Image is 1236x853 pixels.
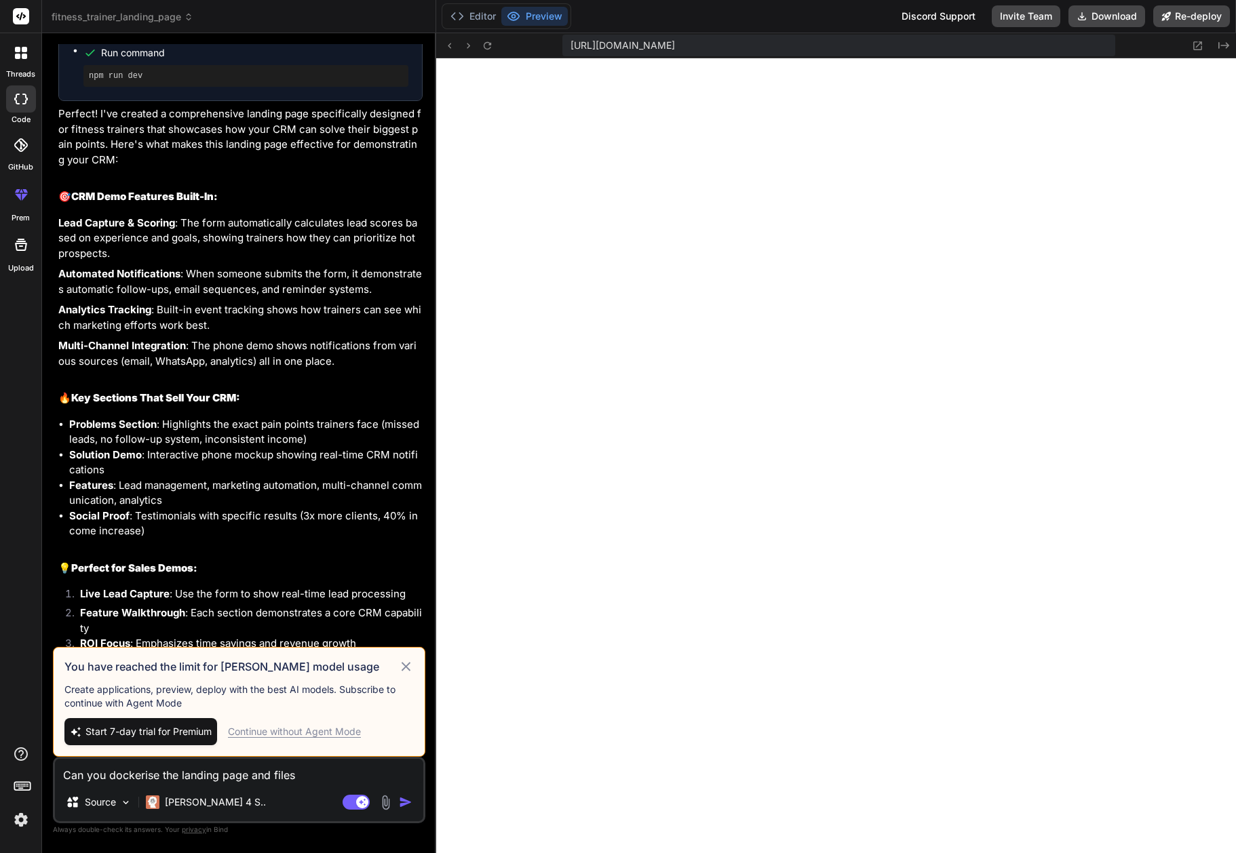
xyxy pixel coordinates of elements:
label: code [12,114,31,125]
li: : Use the form to show real-time lead processing [69,587,423,606]
span: [URL][DOMAIN_NAME] [571,39,675,52]
strong: Perfect for Sales Demos: [71,561,197,574]
li: : Lead management, marketing automation, multi-channel communication, analytics [69,478,423,509]
strong: Social Proof [69,509,130,522]
h2: 💡 [58,561,423,576]
p: [PERSON_NAME] 4 S.. [165,795,266,809]
button: Editor [445,7,501,26]
span: privacy [182,825,206,833]
strong: Feature Walkthrough [80,606,185,619]
textarea: Can you dockerise the landing page and files [55,759,423,783]
h2: 🎯 [58,189,423,205]
span: Start 7-day trial for Premium [85,725,212,738]
button: Re-deploy [1153,5,1230,27]
strong: Lead Capture & Scoring [58,216,175,229]
p: Source [85,795,116,809]
strong: CRM Demo Features Built-In: [71,190,218,203]
strong: Multi-Channel Integration [58,339,186,352]
img: Pick Models [120,797,132,808]
button: Download [1068,5,1145,27]
li: : Interactive phone mockup showing real-time CRM notifications [69,448,423,478]
button: Start 7-day trial for Premium [64,718,217,745]
strong: Analytics Tracking [58,303,151,316]
strong: Automated Notifications [58,267,180,280]
iframe: Preview [436,58,1236,853]
p: Create applications, preview, deploy with the best AI models. Subscribe to continue with Agent Mode [64,683,414,710]
li: : Highlights the exact pain points trainers face (missed leads, no follow-up system, inconsistent... [69,417,423,448]
pre: npm run dev [89,71,403,81]
p: : When someone submits the form, it demonstrates automatic follow-ups, email sequences, and remin... [58,266,423,297]
span: Run command [101,46,408,60]
p: : Built-in event tracking shows how trainers can see which marketing efforts work best. [58,302,423,333]
img: icon [399,795,412,809]
strong: Features [69,479,113,492]
img: Claude 4 Sonnet [146,795,159,809]
img: settings [9,808,33,831]
strong: ROI Focus [80,637,130,650]
label: prem [12,212,30,224]
label: Upload [8,262,34,274]
label: threads [6,68,35,80]
strong: Key Sections That Sell Your CRM: [71,391,240,404]
p: Always double-check its answers. Your in Bind [53,823,425,836]
button: Preview [501,7,568,26]
p: : The form automatically calculates lead scores based on experience and goals, showing trainers h... [58,216,423,262]
strong: Problems Section [69,418,157,431]
img: attachment [378,795,393,810]
button: Invite Team [992,5,1060,27]
h2: 🔥 [58,391,423,406]
li: : Testimonials with specific results (3x more clients, 40% income increase) [69,509,423,539]
strong: Live Lead Capture [80,587,170,600]
div: Continue without Agent Mode [228,725,361,738]
label: GitHub [8,161,33,173]
div: Discord Support [893,5,984,27]
h3: You have reached the limit for [PERSON_NAME] model usage [64,658,398,675]
li: : Each section demonstrates a core CRM capability [69,606,423,636]
p: Perfect! I've created a comprehensive landing page specifically designed for fitness trainers tha... [58,106,423,167]
li: : Emphasizes time savings and revenue growth [69,636,423,655]
span: fitness_trainer_landing_page [52,10,193,24]
strong: Solution Demo [69,448,142,461]
p: : The phone demo shows notifications from various sources (email, WhatsApp, analytics) all in one... [58,338,423,369]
